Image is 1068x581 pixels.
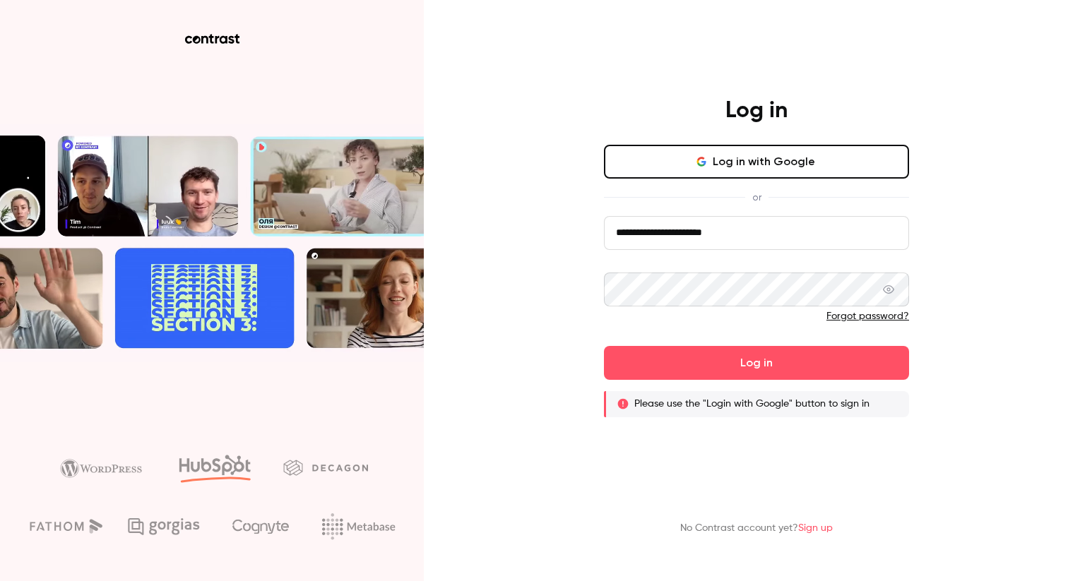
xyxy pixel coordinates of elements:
[604,346,909,380] button: Log in
[634,397,870,411] p: Please use the "Login with Google" button to sign in
[725,97,788,125] h4: Log in
[604,145,909,179] button: Log in with Google
[798,523,833,533] a: Sign up
[283,460,368,475] img: decagon
[745,190,769,205] span: or
[680,521,833,536] p: No Contrast account yet?
[826,311,909,321] a: Forgot password?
